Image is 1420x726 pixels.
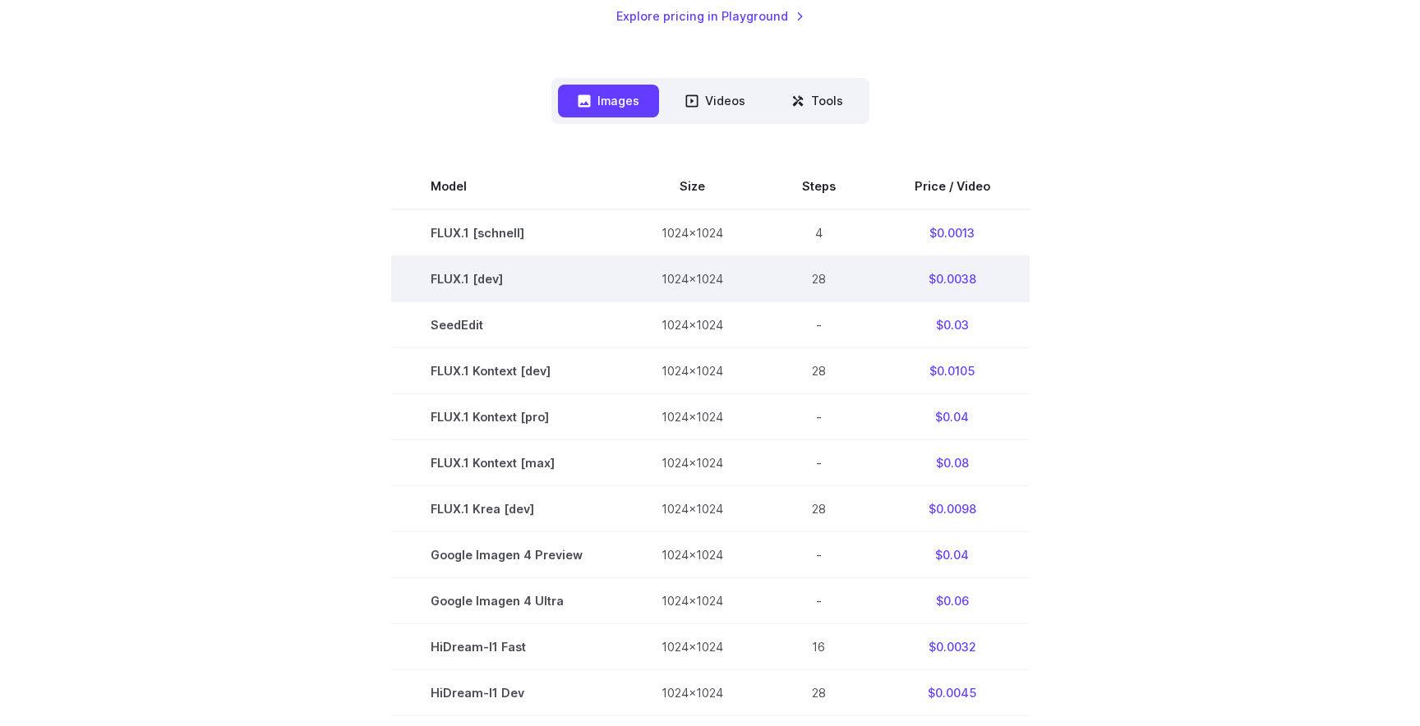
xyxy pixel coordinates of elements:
td: - [763,301,875,347]
td: 1024x1024 [622,531,763,577]
td: - [763,531,875,577]
td: FLUX.1 [dev] [391,255,622,301]
td: 1024x1024 [622,301,763,347]
td: 28 [763,485,875,531]
td: 28 [763,670,875,716]
td: $0.0038 [875,255,1030,301]
td: $0.03 [875,301,1030,347]
td: $0.04 [875,531,1030,577]
td: $0.0045 [875,670,1030,716]
td: $0.08 [875,439,1030,485]
td: $0.0098 [875,485,1030,531]
td: Google Imagen 4 Preview [391,531,622,577]
button: Images [558,85,659,117]
td: 1024x1024 [622,255,763,301]
td: 1024x1024 [622,393,763,439]
td: $0.0105 [875,347,1030,393]
td: 28 [763,347,875,393]
td: HiDream-I1 Dev [391,670,622,716]
td: FLUX.1 Krea [dev] [391,485,622,531]
td: 1024x1024 [622,577,763,623]
td: $0.06 [875,577,1030,623]
th: Steps [763,163,875,209]
td: $0.0013 [875,209,1030,256]
td: - [763,393,875,439]
td: $0.0032 [875,623,1030,669]
td: 4 [763,209,875,256]
td: $0.04 [875,393,1030,439]
td: - [763,439,875,485]
td: 1024x1024 [622,209,763,256]
td: 1024x1024 [622,439,763,485]
td: - [763,577,875,623]
td: 1024x1024 [622,347,763,393]
th: Size [622,163,763,209]
td: FLUX.1 Kontext [dev] [391,347,622,393]
td: FLUX.1 Kontext [max] [391,439,622,485]
td: 1024x1024 [622,485,763,531]
td: 28 [763,255,875,301]
td: SeedEdit [391,301,622,347]
th: Model [391,163,622,209]
td: HiDream-I1 Fast [391,623,622,669]
button: Tools [772,85,863,117]
a: Explore pricing in Playground [616,7,805,25]
th: Price / Video [875,163,1030,209]
td: FLUX.1 [schnell] [391,209,622,256]
td: Google Imagen 4 Ultra [391,577,622,623]
button: Videos [666,85,765,117]
td: 1024x1024 [622,623,763,669]
td: FLUX.1 Kontext [pro] [391,393,622,439]
td: 16 [763,623,875,669]
td: 1024x1024 [622,670,763,716]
